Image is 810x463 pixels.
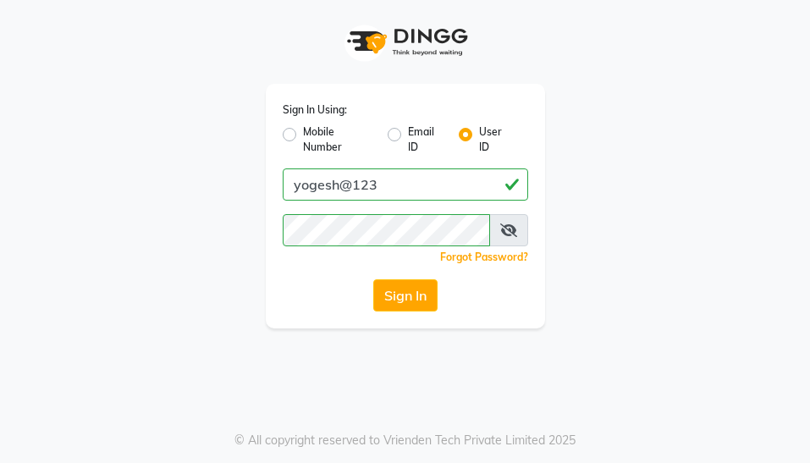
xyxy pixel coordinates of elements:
a: Forgot Password? [440,251,528,263]
input: Username [283,168,528,201]
label: Sign In Using: [283,102,347,118]
label: Mobile Number [303,124,374,155]
img: logo1.svg [338,17,473,67]
label: Email ID [408,124,446,155]
button: Sign In [373,279,438,311]
input: Username [283,214,490,246]
label: User ID [479,124,514,155]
